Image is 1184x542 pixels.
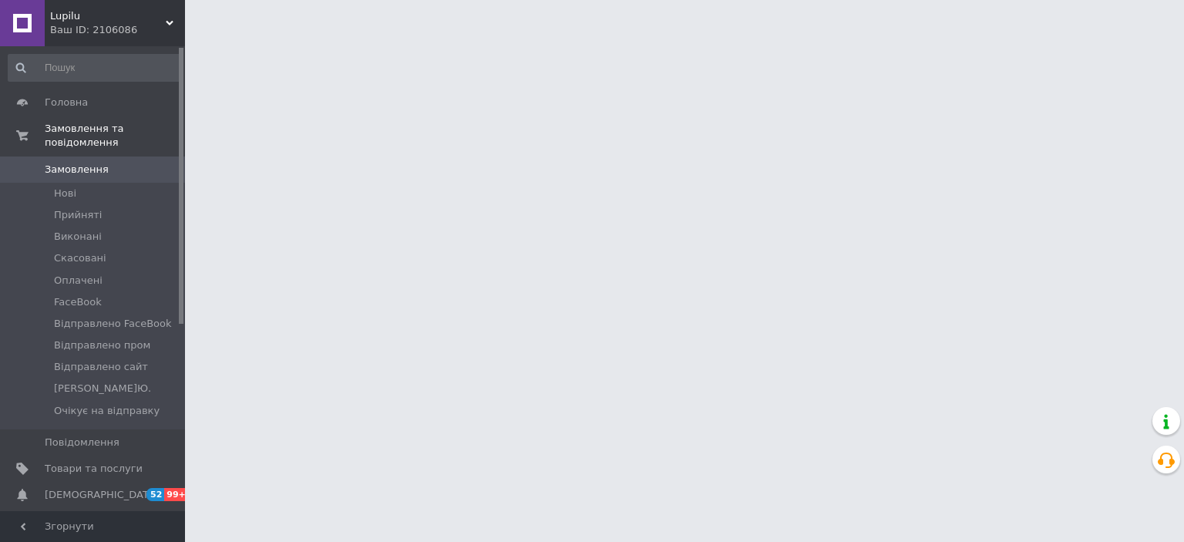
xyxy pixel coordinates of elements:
span: FaceBook [54,295,102,309]
span: Головна [45,96,88,109]
span: Очікує на відправку [54,404,160,418]
span: Виконані [54,230,102,244]
input: Пошук [8,54,182,82]
span: Відправлено FaceBook [54,317,172,331]
span: 52 [146,488,164,501]
span: [PERSON_NAME]Ю. [54,382,151,396]
span: Відправлено сайт [54,360,148,374]
span: 99+ [164,488,190,501]
span: Lupilu [50,9,166,23]
span: Скасовані [54,251,106,265]
span: Прийняті [54,208,102,222]
span: Замовлення [45,163,109,177]
span: [DEMOGRAPHIC_DATA] [45,488,159,502]
span: Повідомлення [45,436,119,449]
span: Товари та послуги [45,462,143,476]
span: Нові [54,187,76,200]
span: Відправлено пром [54,338,150,352]
div: Ваш ID: 2106086 [50,23,185,37]
span: Оплачені [54,274,103,288]
span: Замовлення та повідомлення [45,122,185,150]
